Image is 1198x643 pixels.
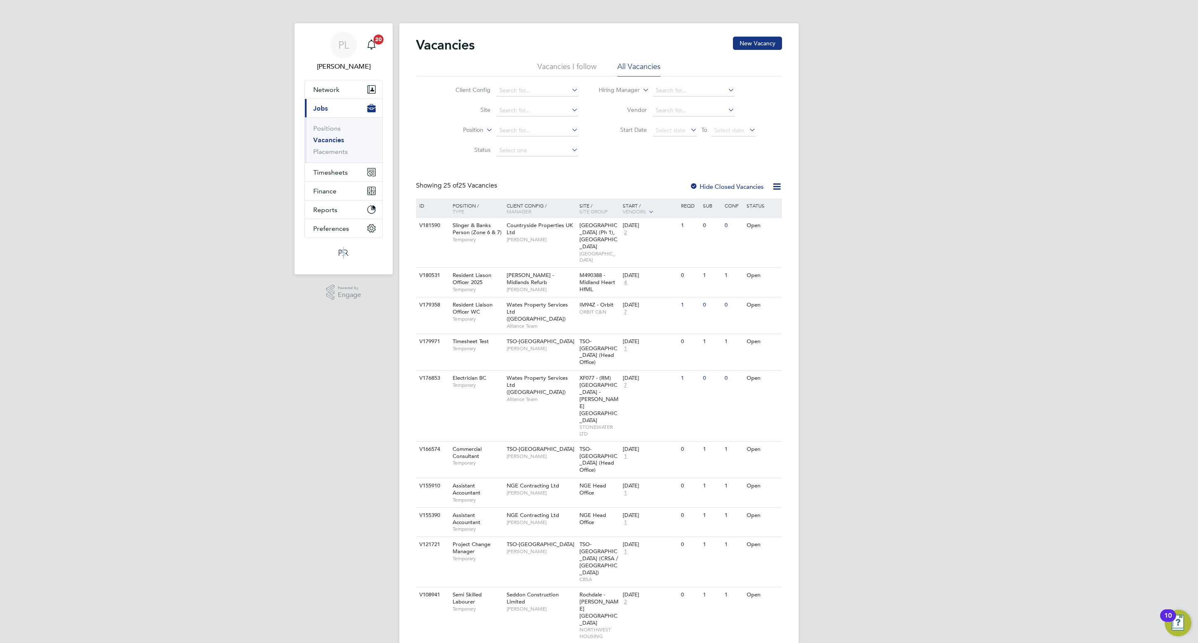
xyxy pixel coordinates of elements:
span: 1 [623,453,628,460]
label: Position [436,126,483,134]
span: Slinger & Banks Person (Zone 6 & 7) [453,222,502,236]
div: Open [745,218,781,233]
a: Placements [313,148,348,156]
span: Temporary [453,555,502,562]
span: Wates Property Services Ltd ([GEOGRAPHIC_DATA]) [507,301,568,322]
div: 0 [701,297,723,313]
div: 0 [679,537,700,552]
span: 2 [623,598,628,606]
span: XF077 - (RM) [GEOGRAPHIC_DATA] - [PERSON_NAME][GEOGRAPHIC_DATA] [579,374,619,423]
div: 1 [701,537,723,552]
span: Select date [656,126,686,134]
div: V121721 [417,537,446,552]
div: 0 [723,371,744,386]
span: Temporary [453,316,502,322]
span: [PERSON_NAME] - Midlands Refurb [507,272,554,286]
span: Temporary [453,382,502,388]
span: Preferences [313,225,349,232]
div: V179971 [417,334,446,349]
span: Assistant Accountant [453,482,480,496]
div: 1 [679,218,700,233]
nav: Main navigation [295,23,393,275]
label: Vendor [599,106,647,114]
div: [DATE] [623,338,677,345]
span: TSO-[GEOGRAPHIC_DATA] [507,338,574,345]
div: V176853 [417,371,446,386]
div: Open [745,268,781,283]
input: Select one [496,145,578,156]
div: Site / [577,198,621,218]
h2: Vacancies [416,37,475,53]
span: 25 of [443,181,458,190]
div: 1 [723,587,744,603]
div: Open [745,537,781,552]
img: psrsolutions-logo-retina.png [336,246,351,260]
span: Network [313,86,339,94]
div: [DATE] [623,302,677,309]
span: Project Change Manager [453,541,490,555]
span: NGE Contracting Ltd [507,482,559,489]
span: M490388 - Midland Heart HfML [579,272,615,293]
input: Search for... [496,125,578,136]
span: Wates Property Services Ltd ([GEOGRAPHIC_DATA]) [507,374,568,396]
span: Alliance Team [507,396,575,403]
span: [PERSON_NAME] [507,519,575,526]
span: Temporary [453,460,502,466]
div: 0 [701,218,723,233]
span: Resident Liason Officer 2025 [453,272,491,286]
span: TSO-[GEOGRAPHIC_DATA] (Head Office) [579,338,617,366]
div: Showing [416,181,499,190]
div: Open [745,587,781,603]
span: 2 [623,229,628,236]
div: 1 [723,478,744,494]
div: Conf [723,198,744,213]
div: 1 [723,442,744,457]
div: 1 [701,334,723,349]
label: Client Config [443,86,490,94]
span: Countryside Properties UK Ltd [507,222,573,236]
div: [DATE] [623,222,677,229]
span: Paul Ledingham [304,62,383,72]
div: V180531 [417,268,446,283]
span: [PERSON_NAME] [507,490,575,496]
label: Start Date [599,126,647,134]
div: Open [745,508,781,523]
input: Search for... [496,105,578,116]
div: 1 [701,268,723,283]
div: 1 [723,268,744,283]
span: IM94Z - Orbit [579,301,614,308]
div: Position / [446,198,505,218]
div: 0 [723,297,744,313]
span: Finance [313,187,337,195]
span: PL [338,40,349,50]
span: Temporary [453,236,502,243]
span: [PERSON_NAME] [507,548,575,555]
span: Semi Skilled Labourer [453,591,482,605]
div: 0 [679,587,700,603]
span: Powered by [338,284,361,292]
div: 0 [679,268,700,283]
li: All Vacancies [617,62,661,77]
div: V155910 [417,478,446,494]
div: 0 [701,371,723,386]
div: V179358 [417,297,446,313]
span: Seddon Construction Limited [507,591,559,605]
span: 7 [623,382,628,389]
span: STONEWATER LTD [579,424,619,437]
span: Temporary [453,286,502,293]
span: Rochdale - [PERSON_NAME][GEOGRAPHIC_DATA] [579,591,619,626]
button: New Vacancy [733,37,782,50]
div: 1 [723,537,744,552]
span: Type [453,208,464,215]
div: Reqd [679,198,700,213]
span: Temporary [453,497,502,503]
span: Temporary [453,526,502,532]
span: 1 [623,345,628,352]
span: [PERSON_NAME] [507,453,575,460]
div: [DATE] [623,446,677,453]
div: V181590 [417,218,446,233]
div: 1 [701,442,723,457]
span: [GEOGRAPHIC_DATA] (Ph 1), [GEOGRAPHIC_DATA] [579,222,617,250]
span: Resident Liaison Officer WC [453,301,493,315]
span: Temporary [453,606,502,612]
